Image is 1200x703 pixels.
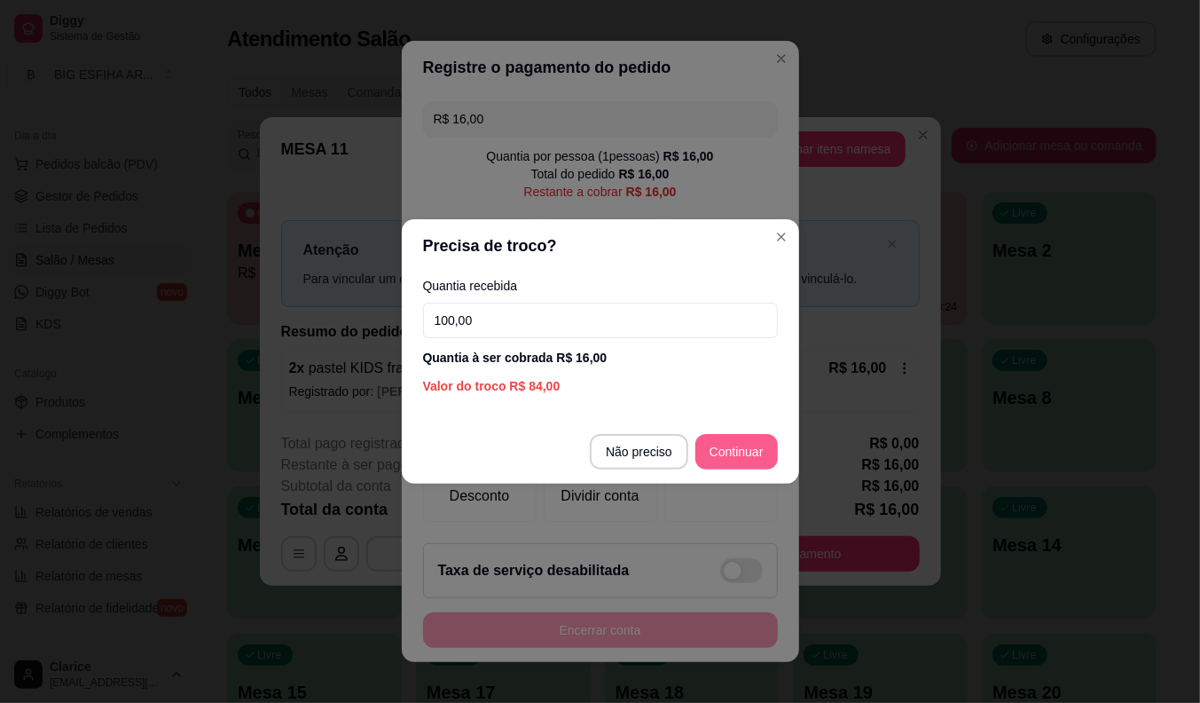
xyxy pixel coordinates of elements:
[767,223,796,251] button: Close
[423,280,778,292] label: Quantia recebida
[590,434,688,470] button: Não preciso
[423,349,778,367] div: Quantia à ser cobrada R$ 16,00
[695,434,778,470] button: Continuar
[402,219,799,273] header: Precisa de troco?
[423,377,778,395] div: Valor do troco R$ 84,00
